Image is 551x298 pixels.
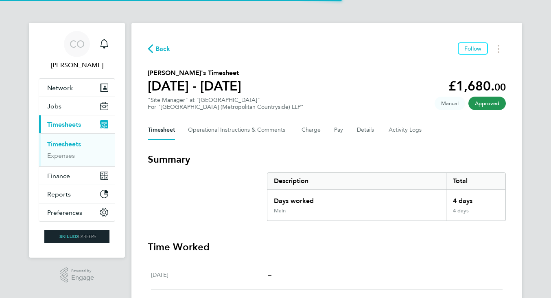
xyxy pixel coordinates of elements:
[39,60,115,70] span: Craig O'Donovan
[302,120,321,140] button: Charge
[267,173,446,189] div: Description
[389,120,423,140] button: Activity Logs
[47,190,71,198] span: Reports
[491,42,506,55] button: Timesheets Menu
[148,97,304,110] div: "Site Manager" at "[GEOGRAPHIC_DATA]"
[39,203,115,221] button: Preferences
[448,78,506,94] app-decimal: £1,680.
[47,152,75,159] a: Expenses
[268,271,271,278] span: –
[494,81,506,93] span: 00
[148,120,175,140] button: Timesheet
[334,120,344,140] button: Pay
[446,207,505,221] div: 4 days
[39,97,115,115] button: Jobs
[458,42,488,55] button: Follow
[71,267,94,274] span: Powered by
[274,207,286,214] div: Main
[148,78,241,94] h1: [DATE] - [DATE]
[71,274,94,281] span: Engage
[148,44,171,54] button: Back
[47,84,73,92] span: Network
[39,230,115,243] a: Go to home page
[468,97,506,110] span: This timesheet has been approved.
[446,173,505,189] div: Total
[44,230,109,243] img: skilledcareers-logo-retina.png
[29,23,125,258] nav: Main navigation
[435,97,465,110] span: This timesheet was manually created.
[60,267,94,283] a: Powered byEngage
[47,209,82,216] span: Preferences
[39,115,115,133] button: Timesheets
[151,270,268,280] div: [DATE]
[47,121,81,128] span: Timesheets
[148,104,304,110] div: For "[GEOGRAPHIC_DATA] (Metropolitan Countryside) LLP"
[47,140,81,148] a: Timesheets
[39,185,115,203] button: Reports
[39,79,115,97] button: Network
[148,68,241,78] h2: [PERSON_NAME]'s Timesheet
[47,102,61,110] span: Jobs
[155,44,171,54] span: Back
[267,190,446,207] div: Days worked
[446,190,505,207] div: 4 days
[148,153,506,166] h3: Summary
[357,120,376,140] button: Details
[39,133,115,166] div: Timesheets
[39,167,115,185] button: Finance
[464,45,481,52] span: Follow
[148,241,506,254] h3: Time Worked
[267,172,506,221] div: Summary
[39,31,115,70] a: CO[PERSON_NAME]
[70,39,85,49] span: CO
[47,172,70,180] span: Finance
[188,120,289,140] button: Operational Instructions & Comments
